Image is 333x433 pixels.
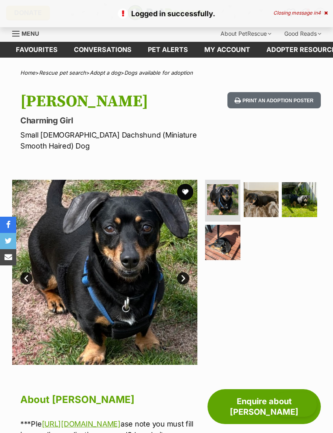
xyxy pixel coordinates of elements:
span: Menu [22,30,39,37]
a: Pet alerts [140,42,196,58]
a: Menu [12,26,45,40]
p: Charming Girl [20,115,205,126]
h2: About [PERSON_NAME] [20,391,197,409]
img: Photo of Frankie [12,180,197,365]
a: Prev [20,272,32,284]
a: My account [196,42,258,58]
span: 4 [318,10,321,16]
a: Dogs available for adoption [124,69,193,76]
p: Logged in successfully. [8,8,325,19]
div: Good Reads [279,26,327,42]
h1: [PERSON_NAME] [20,92,205,111]
img: Photo of Frankie [282,182,317,218]
img: Photo of Frankie [205,225,240,260]
img: Photo of Frankie [207,184,238,215]
p: Small [DEMOGRAPHIC_DATA] Dachshund (Miniature Smooth Haired) Dog [20,129,205,151]
iframe: Help Scout Beacon - Open [273,392,317,417]
a: [URL][DOMAIN_NAME] [42,420,121,428]
a: Enquire about [PERSON_NAME] [208,389,321,424]
a: Favourites [8,42,66,58]
div: Closing message in [273,10,328,16]
button: favourite [177,184,193,200]
a: Home [20,69,35,76]
a: Adopt a dog [90,69,121,76]
button: Print an adoption poster [227,92,321,109]
div: About PetRescue [215,26,277,42]
a: Next [177,272,189,284]
a: conversations [66,42,140,58]
img: Photo of Frankie [244,182,279,218]
a: Rescue pet search [39,69,86,76]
